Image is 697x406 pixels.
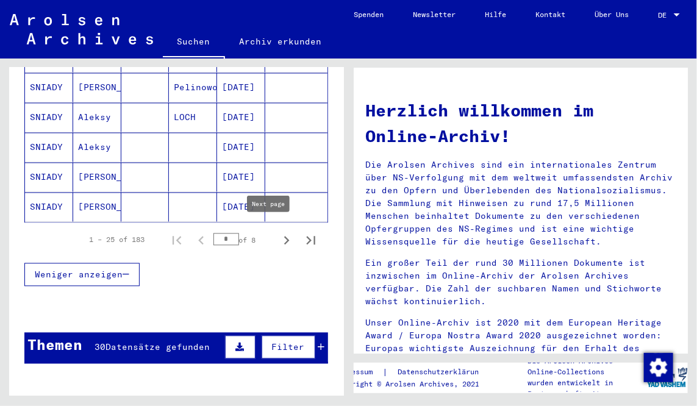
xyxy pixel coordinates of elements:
[27,334,82,356] div: Themen
[262,336,315,359] button: Filter
[217,73,265,102] mat-cell: [DATE]
[95,342,105,353] span: 30
[528,355,646,377] p: Die Arolsen Archives Online-Collections
[25,103,73,132] mat-cell: SNIADY
[169,103,217,132] mat-cell: LOCH
[334,366,498,379] div: |
[366,316,676,368] p: Unser Online-Archiv ist 2020 mit dem European Heritage Award / Europa Nostra Award 2020 ausgezeic...
[644,353,673,382] img: Zustimmung ändern
[334,379,498,390] p: Copyright © Arolsen Archives, 2021
[90,235,145,246] div: 1 – 25 of 183
[169,73,217,102] mat-cell: Pelinowo
[73,133,121,162] mat-cell: Aleksy
[272,342,305,353] span: Filter
[105,342,210,353] span: Datensätze gefunden
[35,269,123,280] span: Weniger anzeigen
[189,228,213,252] button: Previous page
[217,133,265,162] mat-cell: [DATE]
[25,73,73,102] mat-cell: SNIADY
[25,133,73,162] mat-cell: SNIADY
[217,163,265,192] mat-cell: [DATE]
[366,98,676,149] h1: Herzlich willkommen im Online-Archiv!
[25,163,73,192] mat-cell: SNIADY
[299,228,323,252] button: Last page
[25,193,73,222] mat-cell: SNIADY
[73,193,121,222] mat-cell: [PERSON_NAME]
[217,193,265,222] mat-cell: [DATE]
[528,377,646,399] p: wurden entwickelt in Partnerschaft mit
[658,11,671,20] span: DE
[334,366,382,379] a: Impressum
[366,257,676,308] p: Ein großer Teil der rund 30 Millionen Dokumente ist inzwischen im Online-Archiv der Arolsen Archi...
[274,228,299,252] button: Next page
[366,158,676,248] p: Die Arolsen Archives sind ein internationales Zentrum über NS-Verfolgung mit dem weltweit umfasse...
[388,366,498,379] a: Datenschutzerklärung
[225,27,337,56] a: Archiv erkunden
[213,234,274,246] div: of 8
[643,352,673,382] div: Zustimmung ändern
[73,163,121,192] mat-cell: [PERSON_NAME]
[24,263,140,287] button: Weniger anzeigen
[10,14,153,45] img: Arolsen_neg.svg
[73,103,121,132] mat-cell: Aleksy
[73,73,121,102] mat-cell: [PERSON_NAME]
[217,103,265,132] mat-cell: [DATE]
[163,27,225,59] a: Suchen
[165,228,189,252] button: First page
